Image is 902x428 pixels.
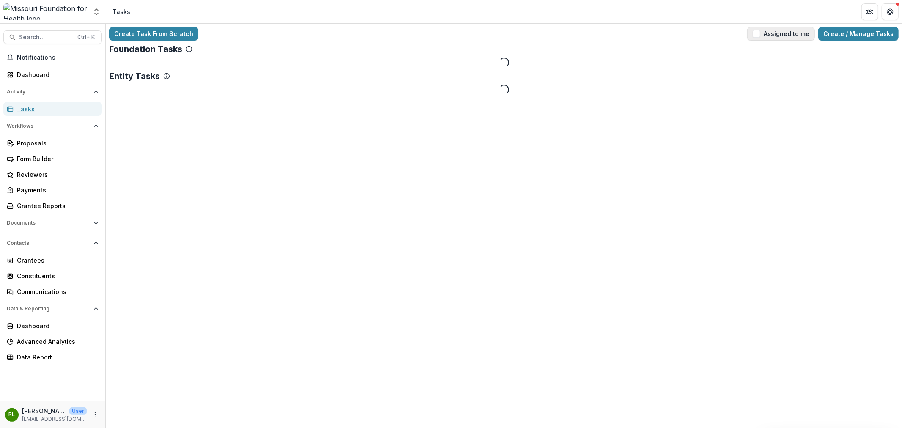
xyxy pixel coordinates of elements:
[7,123,90,129] span: Workflows
[76,33,96,42] div: Ctrl + K
[3,3,87,20] img: Missouri Foundation for Health logo
[3,102,102,116] a: Tasks
[3,85,102,99] button: Open Activity
[3,68,102,82] a: Dashboard
[3,302,102,316] button: Open Data & Reporting
[17,139,95,148] div: Proposals
[109,71,160,81] p: Entity Tasks
[9,412,15,417] div: Rebekah Lerch
[109,27,198,41] a: Create Task From Scratch
[112,7,130,16] div: Tasks
[90,3,102,20] button: Open entity switcher
[109,5,134,18] nav: breadcrumb
[17,186,95,195] div: Payments
[7,220,90,226] span: Documents
[3,51,102,64] button: Notifications
[17,272,95,280] div: Constituents
[90,410,100,420] button: More
[3,335,102,348] a: Advanced Analytics
[17,337,95,346] div: Advanced Analytics
[17,321,95,330] div: Dashboard
[3,167,102,181] a: Reviewers
[17,353,95,362] div: Data Report
[3,236,102,250] button: Open Contacts
[7,306,90,312] span: Data & Reporting
[22,406,66,415] p: [PERSON_NAME]
[3,350,102,364] a: Data Report
[3,30,102,44] button: Search...
[17,70,95,79] div: Dashboard
[3,199,102,213] a: Grantee Reports
[3,285,102,299] a: Communications
[17,256,95,265] div: Grantees
[3,216,102,230] button: Open Documents
[3,136,102,150] a: Proposals
[3,183,102,197] a: Payments
[3,253,102,267] a: Grantees
[17,287,95,296] div: Communications
[3,319,102,333] a: Dashboard
[17,154,95,163] div: Form Builder
[747,27,815,41] button: Assigned to me
[7,240,90,246] span: Contacts
[69,407,87,415] p: User
[17,201,95,210] div: Grantee Reports
[7,89,90,95] span: Activity
[109,44,182,54] p: Foundation Tasks
[861,3,878,20] button: Partners
[3,119,102,133] button: Open Workflows
[17,104,95,113] div: Tasks
[22,415,87,423] p: [EMAIL_ADDRESS][DOMAIN_NAME]
[818,27,899,41] a: Create / Manage Tasks
[882,3,899,20] button: Get Help
[17,170,95,179] div: Reviewers
[19,34,72,41] span: Search...
[3,152,102,166] a: Form Builder
[17,54,99,61] span: Notifications
[3,269,102,283] a: Constituents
